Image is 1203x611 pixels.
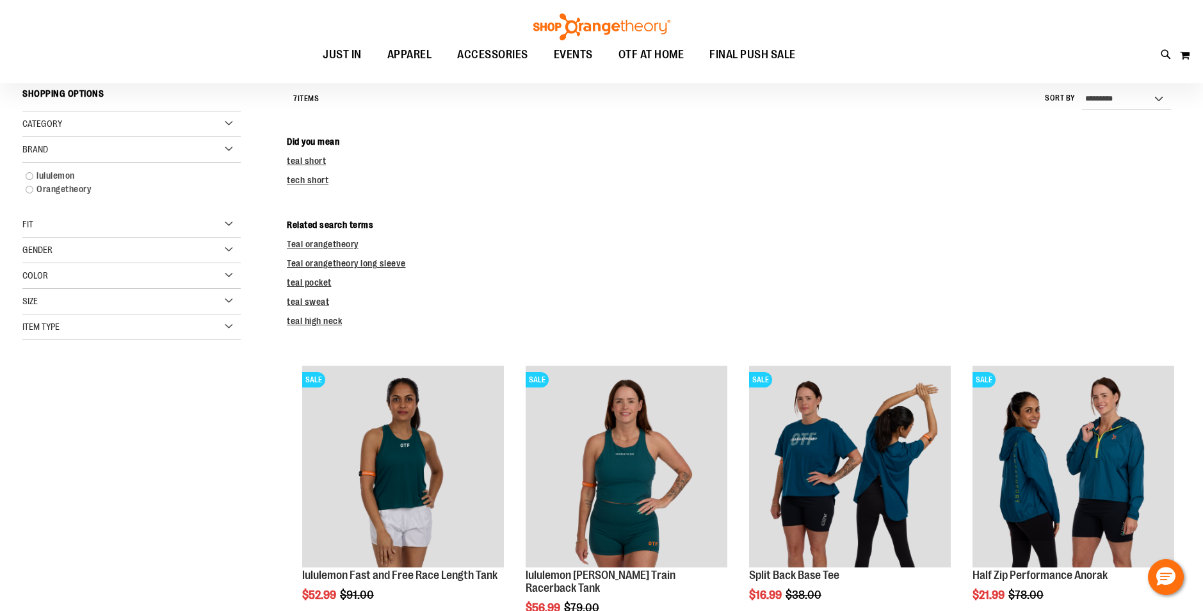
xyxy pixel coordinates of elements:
[541,40,606,70] a: EVENTS
[287,175,328,185] a: tech short
[749,589,784,601] span: $16.99
[526,366,727,567] img: lululemon Wunder Train Racerback Tank
[22,118,62,129] span: Category
[310,40,375,70] a: JUST IN
[287,258,406,268] a: Teal orangetheory long sleeve
[531,13,672,40] img: Shop Orangetheory
[287,316,342,326] a: teal high neck
[302,366,504,567] img: Main view of 2024 August lululemon Fast and Free Race Length Tank
[293,89,319,109] h2: Items
[618,40,684,69] span: OTF AT HOME
[302,366,504,569] a: Main view of 2024 August lululemon Fast and Free Race Length TankSALE
[444,40,541,70] a: ACCESSORIES
[19,183,229,196] a: Orangetheory
[387,40,432,69] span: APPAREL
[973,589,1006,601] span: $21.99
[526,372,549,387] span: SALE
[457,40,528,69] span: ACCESSORIES
[302,372,325,387] span: SALE
[749,372,772,387] span: SALE
[554,40,593,69] span: EVENTS
[973,372,996,387] span: SALE
[22,270,48,281] span: Color
[323,40,362,69] span: JUST IN
[287,239,359,249] a: Teal orangetheory
[22,322,60,332] span: Item Type
[709,40,796,69] span: FINAL PUSH SALE
[973,366,1174,569] a: Half Zip Performance AnorakSALE
[526,366,727,569] a: lululemon Wunder Train Racerback TankSALE
[287,156,326,166] a: teal short
[22,245,52,255] span: Gender
[22,83,241,111] strong: Shopping Options
[526,569,675,594] a: lululemon [PERSON_NAME] Train Racerback Tank
[786,589,823,601] span: $38.00
[973,569,1108,582] a: Half Zip Performance Anorak
[302,589,338,601] span: $52.99
[22,219,33,229] span: Fit
[287,135,1181,148] dt: Did you mean
[22,296,38,306] span: Size
[1008,589,1046,601] span: $78.00
[19,169,229,183] a: lululemon
[1045,93,1076,104] label: Sort By
[287,218,1181,231] dt: Related search terms
[340,589,376,601] span: $91.00
[375,40,445,70] a: APPAREL
[749,366,951,569] a: Split Back Base TeeSALE
[749,366,951,567] img: Split Back Base Tee
[302,569,497,582] a: lululemon Fast and Free Race Length Tank
[293,94,298,103] span: 7
[22,144,48,154] span: Brand
[1148,559,1184,595] button: Hello, have a question? Let’s chat.
[697,40,809,70] a: FINAL PUSH SALE
[749,569,839,582] a: Split Back Base Tee
[606,40,697,70] a: OTF AT HOME
[287,277,332,288] a: teal pocket
[287,297,329,307] a: teal sweat
[973,366,1174,567] img: Half Zip Performance Anorak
